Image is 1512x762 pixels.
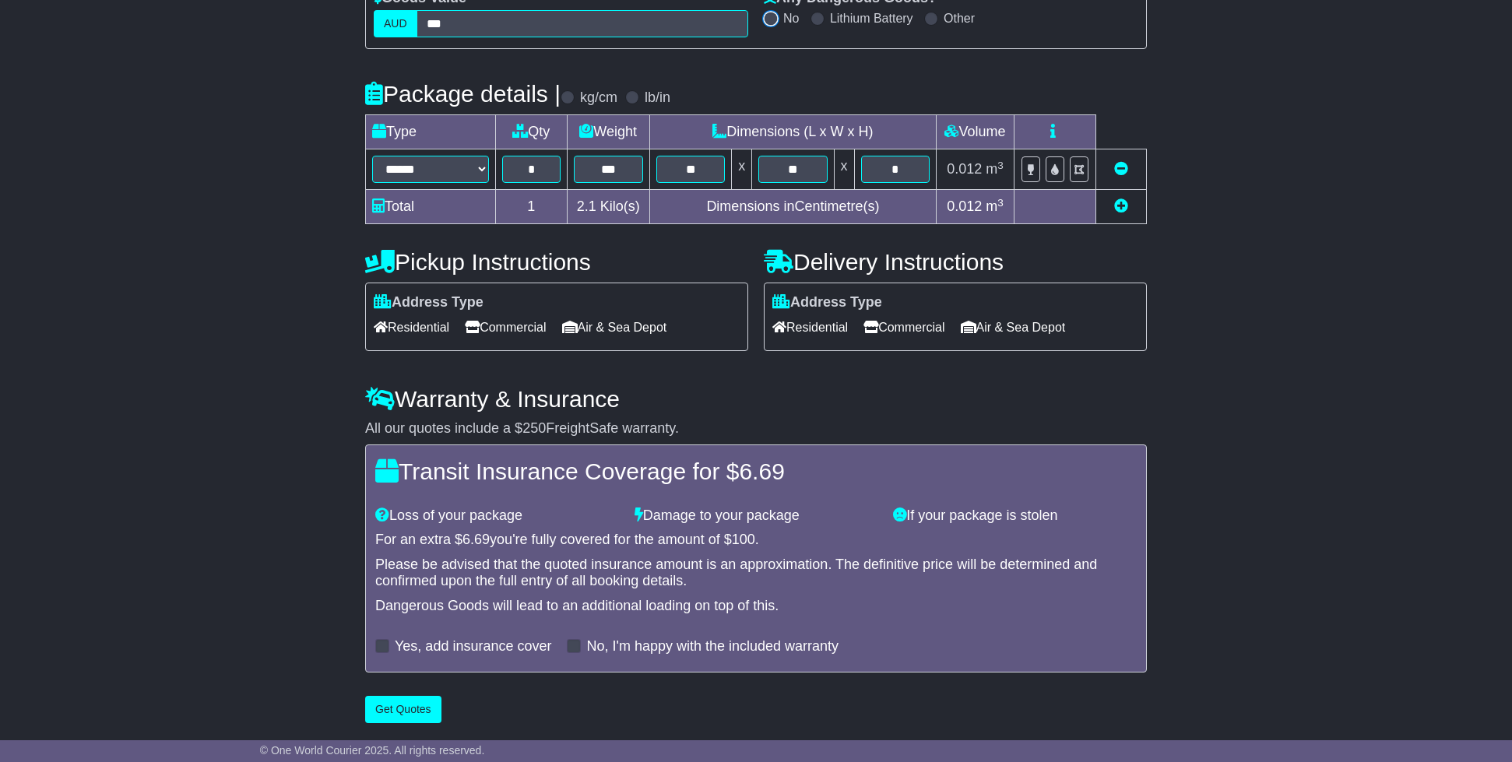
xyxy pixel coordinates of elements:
span: Residential [374,315,449,339]
label: Yes, add insurance cover [395,638,551,655]
td: Kilo(s) [567,190,649,224]
span: Air & Sea Depot [961,315,1066,339]
span: 6.69 [462,532,490,547]
label: kg/cm [580,90,617,107]
label: Address Type [374,294,483,311]
a: Remove this item [1114,161,1128,177]
label: Other [944,11,975,26]
label: No, I'm happy with the included warranty [586,638,839,655]
td: x [732,149,752,190]
td: Dimensions in Centimetre(s) [649,190,936,224]
div: Loss of your package [367,507,627,525]
td: 1 [496,190,568,224]
span: 6.69 [739,458,784,484]
label: AUD [374,10,417,37]
span: 100 [732,532,755,547]
label: No [783,11,799,26]
td: Dimensions (L x W x H) [649,115,936,149]
span: Residential [772,315,848,339]
span: Commercial [465,315,546,339]
td: Weight [567,115,649,149]
label: lb/in [645,90,670,107]
div: Dangerous Goods will lead to an additional loading on top of this. [375,598,1137,615]
span: 250 [522,420,546,436]
td: Total [366,190,496,224]
span: 0.012 [947,198,982,214]
span: m [986,198,1004,214]
span: m [986,161,1004,177]
td: Qty [496,115,568,149]
td: x [834,149,854,190]
label: Lithium Battery [830,11,913,26]
label: Address Type [772,294,882,311]
span: 0.012 [947,161,982,177]
sup: 3 [997,197,1004,209]
a: Add new item [1114,198,1128,214]
td: Volume [936,115,1014,149]
sup: 3 [997,160,1004,171]
span: © One World Courier 2025. All rights reserved. [260,744,485,757]
h4: Pickup Instructions [365,249,748,275]
h4: Transit Insurance Coverage for $ [375,458,1137,484]
span: Air & Sea Depot [562,315,667,339]
div: Please be advised that the quoted insurance amount is an approximation. The definitive price will... [375,557,1137,590]
td: Type [366,115,496,149]
h4: Warranty & Insurance [365,386,1147,412]
h4: Package details | [365,81,561,107]
div: Damage to your package [627,507,886,525]
div: For an extra $ you're fully covered for the amount of $ . [375,532,1137,549]
div: If your package is stolen [885,507,1145,525]
span: Commercial [863,315,944,339]
span: 2.1 [577,198,596,214]
button: Get Quotes [365,696,441,723]
div: All our quotes include a $ FreightSafe warranty. [365,420,1147,437]
h4: Delivery Instructions [764,249,1147,275]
